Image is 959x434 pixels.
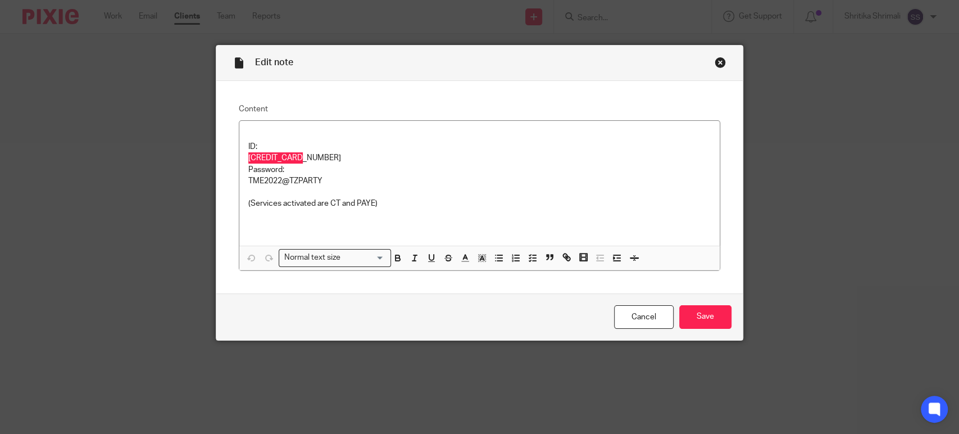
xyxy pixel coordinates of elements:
a: Cancel [614,305,674,329]
p: Password: [248,164,711,175]
span: Edit note [255,58,293,67]
p: ID: [248,141,711,152]
p: (Services activated are CT and PAYE) [248,187,711,210]
p: TME2022@TZPARTY [248,175,711,187]
label: Content [239,103,720,115]
input: Save [679,305,731,329]
input: Search for option [344,252,384,264]
div: Search for option [279,249,391,266]
p: [CREDIT_CARD_NUMBER] [248,152,711,164]
div: Close this dialog window [715,57,726,68]
span: Normal text size [281,252,343,264]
